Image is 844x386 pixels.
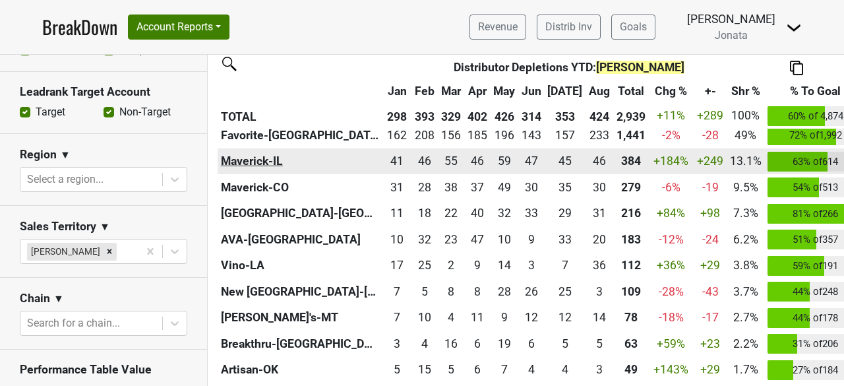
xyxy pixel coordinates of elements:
td: 100% [727,102,765,129]
div: 2 [441,257,461,274]
div: 7 [547,257,582,274]
div: 7 [386,309,409,326]
th: Jun: activate to sort column ascending [518,79,545,102]
div: 4 [441,309,461,326]
div: 5 [386,361,409,378]
span: ▼ [100,219,110,235]
div: 78 [617,309,646,326]
div: 25 [415,257,435,274]
img: Copy to clipboard [790,61,803,75]
th: 278.587 [613,174,649,201]
div: 5 [589,335,610,352]
td: 19.417 [490,331,518,357]
td: 31.17 [382,174,412,201]
div: 63 [617,335,646,352]
div: [PERSON_NAME] [687,11,775,28]
div: 41 [386,152,409,170]
td: 156.001 [438,122,464,148]
div: 55 [441,152,461,170]
td: 6.92 [382,305,412,331]
th: Maverick-IL [218,148,382,175]
td: 5.25 [438,357,464,383]
th: May: activate to sort column ascending [490,79,518,102]
div: 20 [589,231,610,248]
div: 14 [493,257,515,274]
div: 15 [415,361,435,378]
td: 14.58 [412,357,438,383]
div: 279 [617,179,646,196]
td: 143.417 [518,122,545,148]
td: 33.166 [518,201,545,227]
a: BreakDown [42,13,117,41]
th: 314 [518,102,545,129]
div: 49 [493,179,515,196]
td: 2.75 [586,278,613,305]
th: 216.001 [613,201,649,227]
span: ▼ [53,291,64,307]
div: 28 [415,179,435,196]
td: 3.41 [586,357,613,383]
div: 31 [386,179,409,196]
div: 38 [441,179,461,196]
td: 30.417 [586,174,613,201]
td: 5.083 [412,278,438,305]
th: 329 [438,102,464,129]
div: +249 [697,152,723,170]
div: 46 [415,152,435,170]
div: 4 [522,361,541,378]
div: -24 [697,231,723,248]
th: AVA-[GEOGRAPHIC_DATA] [218,226,382,253]
td: 3.5 [518,357,545,383]
div: 216 [617,205,646,222]
td: 233.001 [586,122,613,148]
div: 12 [547,309,582,326]
div: 109 [617,283,646,300]
div: 17 [386,257,409,274]
th: 112.084 [613,253,649,279]
div: 6 [522,335,541,352]
div: -28 [697,127,723,144]
td: 4.34 [438,305,464,331]
td: 31.5 [490,201,518,227]
div: +98 [697,205,723,222]
td: -28 % [648,278,694,305]
th: 48.980 [613,357,649,383]
th: New [GEOGRAPHIC_DATA]-[GEOGRAPHIC_DATA] [218,278,382,305]
th: +-: activate to sort column ascending [694,79,727,102]
th: 182.990 [613,226,649,253]
div: 23 [441,231,461,248]
td: 5.834 [518,331,545,357]
div: 25 [547,283,582,300]
th: &nbsp;: activate to sort column ascending [218,79,382,102]
div: 16 [441,335,461,352]
td: 9.09 [490,305,518,331]
div: 10 [415,309,435,326]
div: +29 [697,361,723,378]
div: 9 [493,309,515,326]
img: filter [218,52,239,73]
td: 46.167 [586,148,613,175]
div: 7 [386,283,409,300]
td: 3.8% [727,253,765,279]
span: Jonata [715,29,748,42]
h3: Sales Territory [20,220,96,234]
div: 7 [493,361,515,378]
td: 27.999 [490,278,518,305]
div: 11 [386,205,409,222]
h3: Region [20,148,57,162]
td: +36 % [648,253,694,279]
div: 33 [522,205,541,222]
div: 29 [547,205,582,222]
td: 6.5 [490,357,518,383]
th: 384.484 [613,148,649,175]
td: 35 [545,174,586,201]
th: Total: activate to sort column ascending [613,79,649,102]
td: 15.665 [438,331,464,357]
div: 28 [493,283,515,300]
td: 11.333 [382,201,412,227]
td: 18.25 [412,201,438,227]
th: Jan: activate to sort column ascending [382,79,412,102]
th: Aug: activate to sort column ascending [586,79,613,102]
th: 424 [586,102,613,129]
td: 41.24 [382,148,412,175]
